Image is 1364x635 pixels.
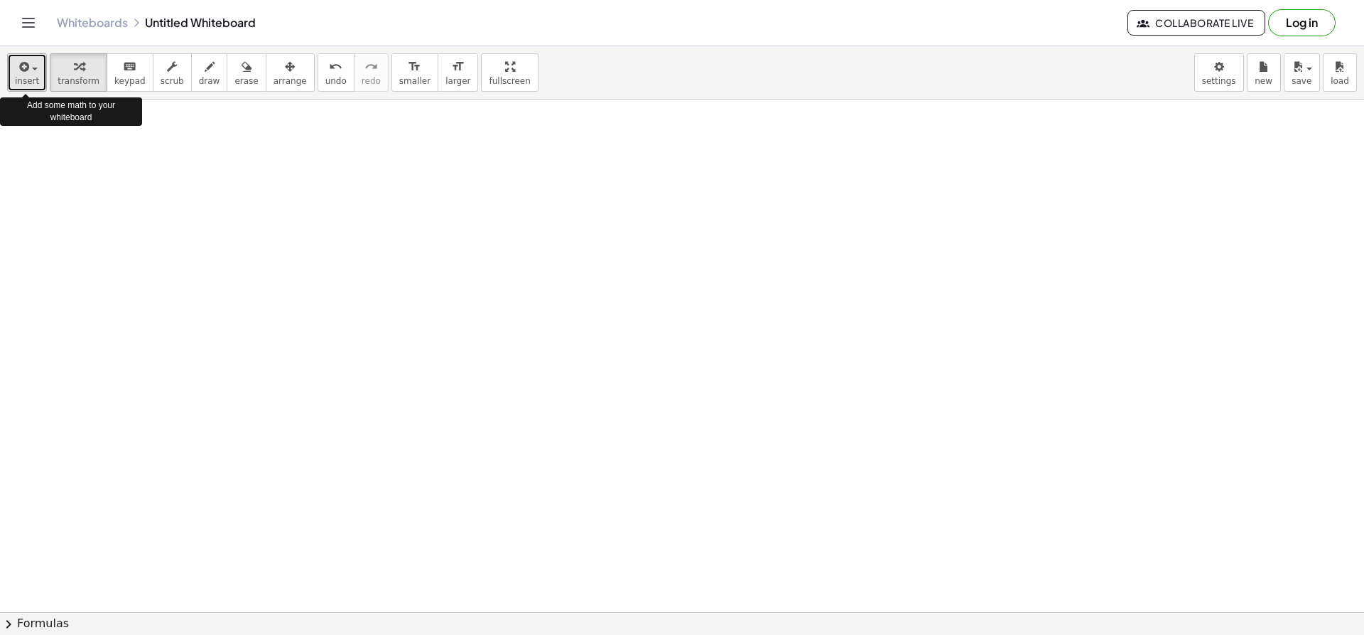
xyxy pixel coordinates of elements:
iframe: Beginners Guide To Scratch (VERY Simple) [136,151,420,364]
span: save [1292,76,1311,86]
a: Whiteboards [57,16,128,30]
button: settings [1194,53,1244,92]
i: redo [364,58,378,75]
button: Toggle navigation [17,11,40,34]
span: settings [1202,76,1236,86]
span: Collaborate Live [1140,16,1253,29]
span: undo [325,76,347,86]
span: erase [234,76,258,86]
button: arrange [266,53,315,92]
button: save [1284,53,1320,92]
button: transform [50,53,107,92]
button: new [1247,53,1281,92]
button: Collaborate Live [1127,10,1265,36]
i: format_size [451,58,465,75]
span: transform [58,76,99,86]
button: fullscreen [481,53,538,92]
span: insert [15,76,39,86]
button: draw [191,53,228,92]
i: format_size [408,58,421,75]
span: redo [362,76,381,86]
button: format_sizesmaller [391,53,438,92]
span: larger [445,76,470,86]
span: scrub [161,76,184,86]
button: scrub [153,53,192,92]
span: draw [199,76,220,86]
button: erase [227,53,266,92]
span: smaller [399,76,431,86]
i: keyboard [123,58,136,75]
span: arrange [274,76,307,86]
button: insert [7,53,47,92]
button: redoredo [354,53,389,92]
button: keyboardkeypad [107,53,153,92]
i: undo [329,58,342,75]
button: load [1323,53,1357,92]
span: load [1331,76,1349,86]
button: format_sizelarger [438,53,478,92]
button: Log in [1268,9,1336,36]
span: fullscreen [489,76,530,86]
span: new [1255,76,1272,86]
button: undoundo [318,53,354,92]
span: keypad [114,76,146,86]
